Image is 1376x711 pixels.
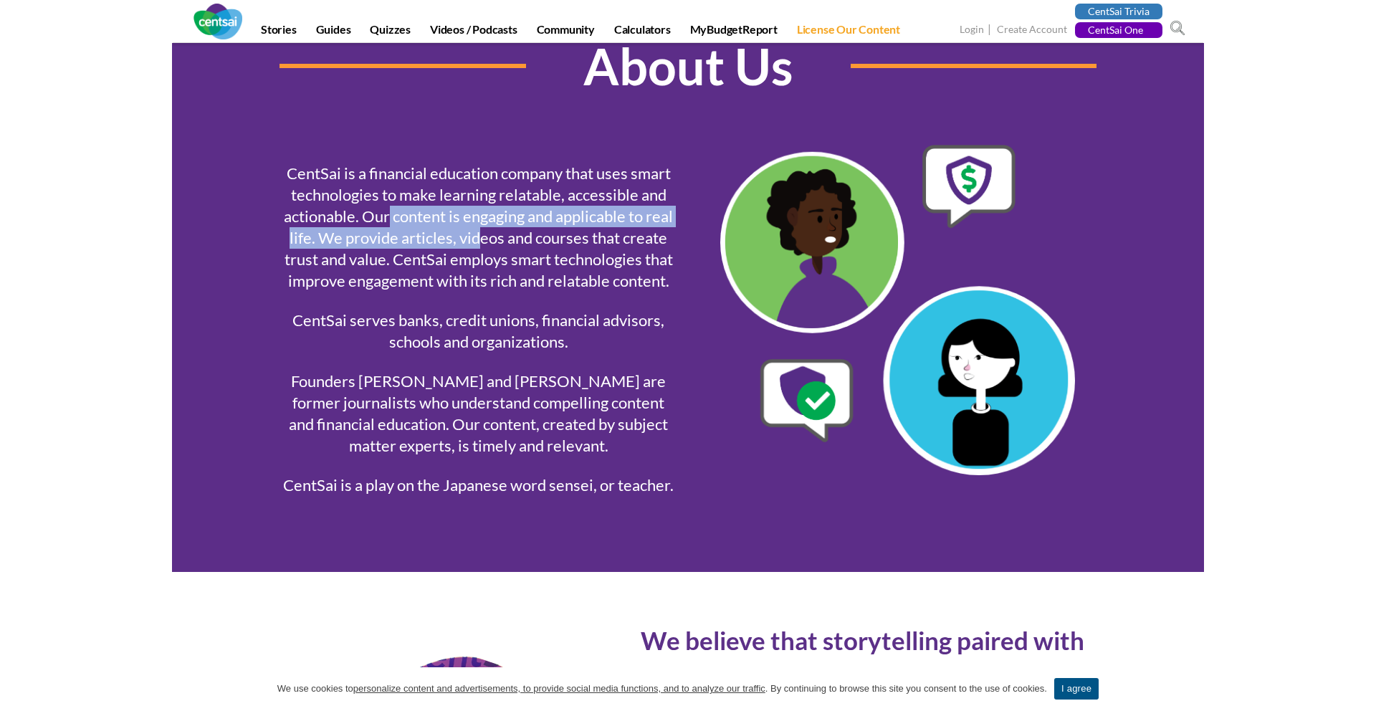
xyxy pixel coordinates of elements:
[361,22,419,42] a: Quizzes
[307,22,360,42] a: Guides
[279,310,677,353] p: CentSai serves banks, credit unions, financial advisors, schools and organizations.
[277,682,1047,696] span: We use cookies to . By continuing to browse this site you consent to the use of cookies.
[1075,4,1162,19] a: CentSai Trivia
[526,30,851,102] span: About Us
[606,22,679,42] a: Calculators
[960,23,984,38] a: Login
[699,145,1096,475] img: About-Us-N-Top.png
[193,4,242,39] img: CentSai
[1075,22,1162,38] a: CentSai One
[279,474,677,496] p: CentSai is a play on the Japanese word sensei, or teacher.
[353,683,765,694] u: personalize content and advertisements, to provide social media functions, and to analyze our tra...
[1054,678,1099,700] a: I agree
[421,22,526,42] a: Videos / Podcasts
[997,23,1067,38] a: Create Account
[279,371,677,457] p: Founders [PERSON_NAME] and [PERSON_NAME] are former journalists who understand compelling content...
[279,163,677,292] p: CentSai is a financial education company that uses smart technologies to make learning relatable,...
[252,22,305,42] a: Stories
[682,22,786,42] a: MyBudgetReport
[788,22,909,42] a: License Our Content
[986,22,995,38] span: |
[1351,682,1365,696] a: I agree
[528,22,603,42] a: Community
